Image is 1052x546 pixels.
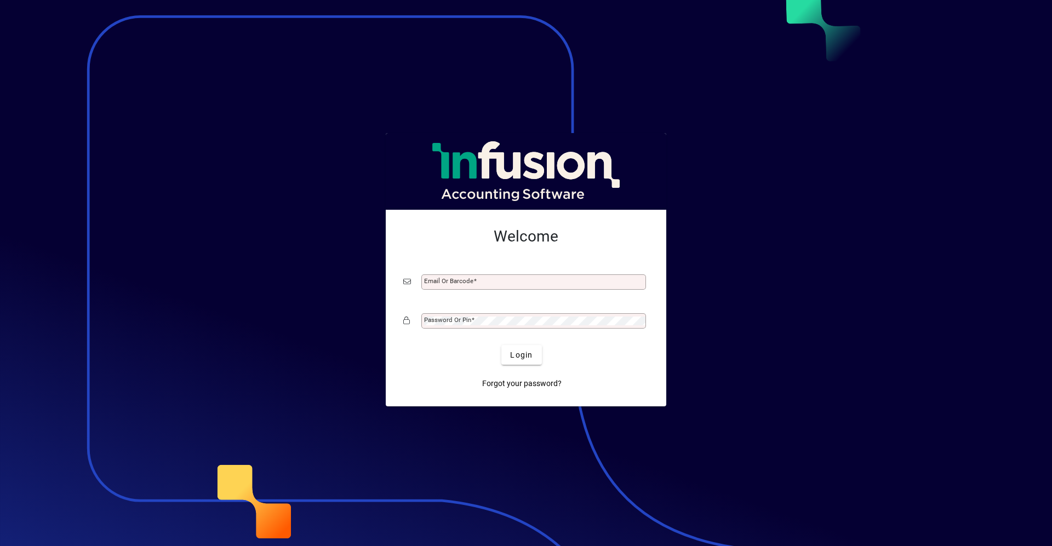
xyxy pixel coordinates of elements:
[424,277,473,285] mat-label: Email or Barcode
[510,349,533,361] span: Login
[482,378,562,389] span: Forgot your password?
[501,345,541,365] button: Login
[478,373,566,393] a: Forgot your password?
[424,316,471,324] mat-label: Password or Pin
[403,227,649,246] h2: Welcome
